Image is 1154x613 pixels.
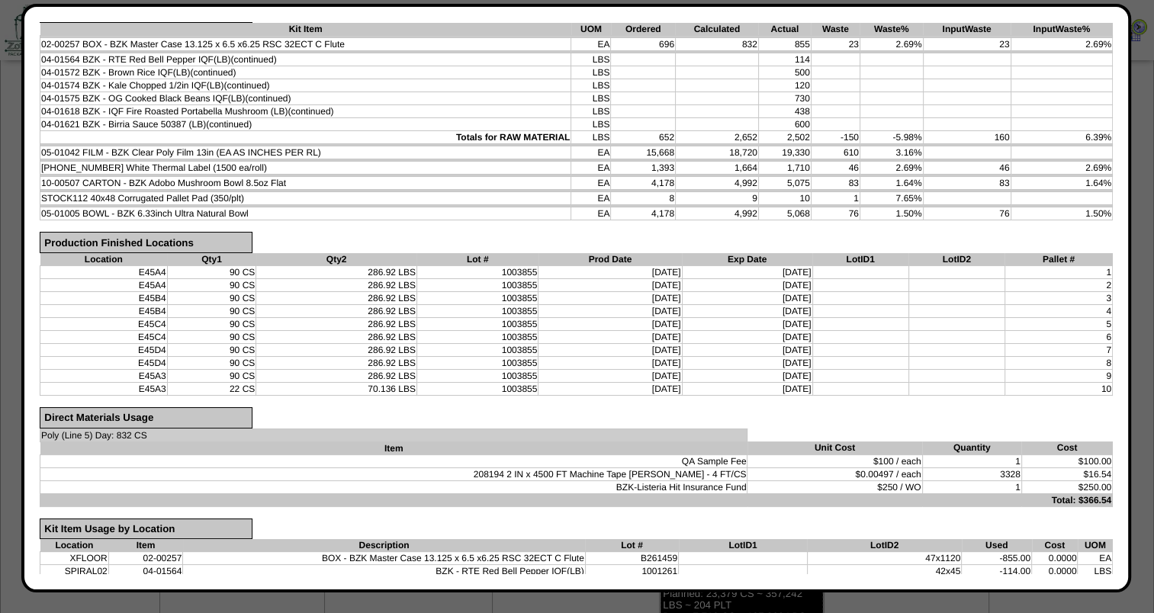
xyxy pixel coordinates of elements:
td: E45D4 [40,343,168,356]
td: [DATE] [682,317,812,330]
div: Direct Materials Usage [40,407,252,428]
td: 120 [758,79,811,92]
td: 15,668 [611,146,676,159]
td: 1003855 [416,382,538,395]
td: 90 CS [167,369,256,382]
td: 8 [1005,356,1112,369]
td: 1001261 [585,565,678,578]
td: LBS [571,105,611,118]
td: 438 [758,105,811,118]
td: 600 [758,118,811,131]
td: 286.92 LBS [256,291,417,304]
td: LBS [571,66,611,79]
td: [DATE] [538,278,682,291]
th: Prod Date [538,253,682,266]
td: SPIRAL02 [40,565,109,578]
td: 83 [811,177,860,190]
th: Lot # [416,253,538,266]
td: 05-01005 BOWL - BZK 6.33inch Ultra Natural Bowl [40,207,571,220]
td: EA [1078,552,1113,565]
td: 1003855 [416,291,538,304]
td: 286.92 LBS [256,317,417,330]
td: XFLOOR [40,552,109,565]
th: Waste [811,23,860,36]
td: 19,330 [758,146,811,159]
td: 286.92 LBS [256,304,417,317]
td: $16.54 [1021,467,1112,480]
td: 6.39% [1011,131,1113,144]
td: 1.64% [1011,177,1113,190]
td: -114.00 [962,565,1032,578]
td: 46 [811,162,860,175]
th: Qty2 [256,253,417,266]
td: [DATE] [682,278,812,291]
td: EA [571,146,611,159]
td: 76 [811,207,860,220]
td: Poly (Line 5) Day: 832 CS [40,428,747,441]
th: Pallet # [1005,253,1112,266]
td: E45B4 [40,291,168,304]
td: 832 [675,38,758,51]
td: EA [571,38,611,51]
th: Item [108,539,183,552]
th: InputWaste [923,23,1011,36]
td: 1,664 [675,162,758,175]
td: [DATE] [538,330,682,343]
td: 730 [758,92,811,105]
td: 1003855 [416,317,538,330]
td: LBS [571,131,611,144]
td: LBS [571,53,611,66]
td: 2,502 [758,131,811,144]
span: (continued) [288,106,333,117]
td: 90 CS [167,265,256,278]
td: 2.69% [1011,162,1113,175]
td: 9 [1005,369,1112,382]
td: 1003855 [416,330,538,343]
td: EA [571,162,611,175]
td: 4,992 [675,207,758,220]
td: 46 [923,162,1011,175]
td: BZK - RTE Red Bell Pepper IQF(LB) [183,565,585,578]
div: Production Finished Locations [40,232,252,253]
td: 500 [758,66,811,79]
td: $100.00 [1021,454,1112,467]
td: EA [571,207,611,220]
div: Kit Item Usage by Location [40,518,252,540]
td: E45D4 [40,356,168,369]
td: 286.92 LBS [256,330,417,343]
td: 7 [1005,343,1112,356]
td: 0.0000 [1032,552,1078,565]
td: E45C4 [40,330,168,343]
td: 160 [923,131,1011,144]
td: 47x1120 [807,552,961,565]
td: [DATE] [538,265,682,278]
th: Location [40,253,168,266]
td: 90 CS [167,343,256,356]
td: 8 [611,192,676,205]
td: LBS [1078,565,1113,578]
td: 286.92 LBS [256,343,417,356]
td: [DATE] [682,291,812,304]
td: E45A3 [40,369,168,382]
th: Kit Item [40,23,571,36]
td: 286.92 LBS [256,369,417,382]
td: [DATE] [538,382,682,395]
td: STOCK112 40x48 Corrugated Pallet Pad (350/plt) [40,192,571,205]
th: Item [40,441,747,454]
td: 04-01575 BZK - OG Cooked Black Beans IQF(LB) [40,92,571,105]
td: 10 [758,192,811,205]
td: 02-00257 BOX - BZK Master Case 13.125 x 6.5 x6.25 RSC 32ECT C Flute [40,38,571,51]
td: BZK-Listeria Hit Insurance Fund [40,480,747,493]
th: Cost [1032,539,1078,552]
td: 1 [922,480,1021,493]
td: 23 [811,38,860,51]
td: 696 [611,38,676,51]
th: Calculated [675,23,758,36]
td: 1 [1005,265,1112,278]
td: 70.136 LBS [256,382,417,395]
td: 6 [1005,330,1112,343]
td: 4,992 [675,177,758,190]
td: 1003855 [416,369,538,382]
td: 1,393 [611,162,676,175]
td: 04-01574 BZK - Kale Chopped 1/2in IQF(LB) [40,79,571,92]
